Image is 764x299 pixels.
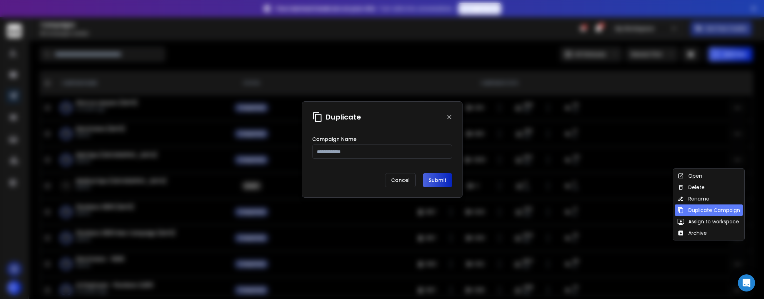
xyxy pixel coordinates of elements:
div: Open [678,172,702,179]
label: Campaign Name [312,137,356,142]
div: Open Intercom Messenger [738,274,755,292]
div: Archive [678,229,707,237]
p: Cancel [385,173,416,187]
div: Delete [678,184,705,191]
div: Duplicate Campaign [678,207,740,214]
div: Assign to workspace [678,218,739,225]
h1: Duplicate [326,112,361,122]
button: Submit [423,173,452,187]
div: Rename [678,195,709,202]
